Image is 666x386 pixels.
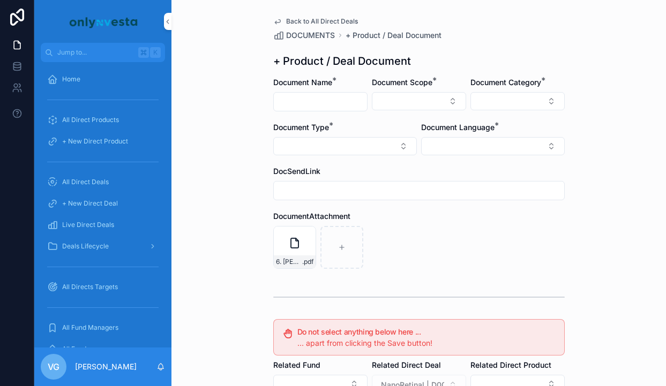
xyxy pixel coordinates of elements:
span: K [151,48,160,57]
span: All Direct Products [62,116,119,124]
span: ... apart from clicking the Save button! [297,338,432,347]
span: Related Direct Product [470,360,551,369]
span: All Direct Deals [62,178,109,186]
a: + New Direct Deal [41,194,165,213]
span: Home [62,75,80,84]
span: DOCUMENTS [286,30,335,41]
span: 6. [PERSON_NAME] Verification [276,258,302,266]
a: + Product / Deal Document [346,30,441,41]
a: + New Direct Product [41,132,165,151]
span: Related Direct Deal [372,360,441,369]
button: Select Button [372,92,466,110]
a: Back to All Direct Deals [273,17,358,26]
span: Deals Lifecycle [62,242,109,251]
span: Document Type [273,123,329,132]
button: Select Button [421,137,565,155]
span: All Funds [62,345,89,353]
span: DocSendLink [273,166,320,176]
button: Select Button [273,137,417,155]
button: Jump to...K [41,43,165,62]
span: Live Direct Deals [62,221,114,229]
h5: Do not select anything below here ... [297,328,556,336]
a: Deals Lifecycle [41,237,165,256]
span: All Fund Managers [62,323,118,332]
span: Back to All Direct Deals [286,17,358,26]
span: Related Fund [273,360,320,369]
span: All Directs Targets [62,283,118,291]
a: All Funds [41,339,165,359]
a: All Direct Deals [41,172,165,192]
a: DOCUMENTS [273,30,335,41]
a: Home [41,70,165,89]
span: + New Direct Product [62,137,128,146]
span: Jump to... [57,48,134,57]
a: All Direct Products [41,110,165,130]
div: scrollable content [34,62,171,347]
span: Document Language [421,123,495,132]
span: Document Scope [372,78,432,87]
p: [PERSON_NAME] [75,361,137,372]
span: + New Direct Deal [62,199,118,208]
button: Select Button [470,92,565,110]
span: Document Category [470,78,541,87]
span: VG [48,360,59,373]
a: All Fund Managers [41,318,165,337]
a: Live Direct Deals [41,215,165,234]
a: All Directs Targets [41,277,165,297]
span: DocumentAttachment [273,211,350,221]
span: Document Name [273,78,332,87]
span: .pdf [302,258,313,266]
div: ... apart from clicking the Save button! [297,338,556,349]
h1: + Product / Deal Document [273,54,411,69]
img: App logo [68,13,138,30]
